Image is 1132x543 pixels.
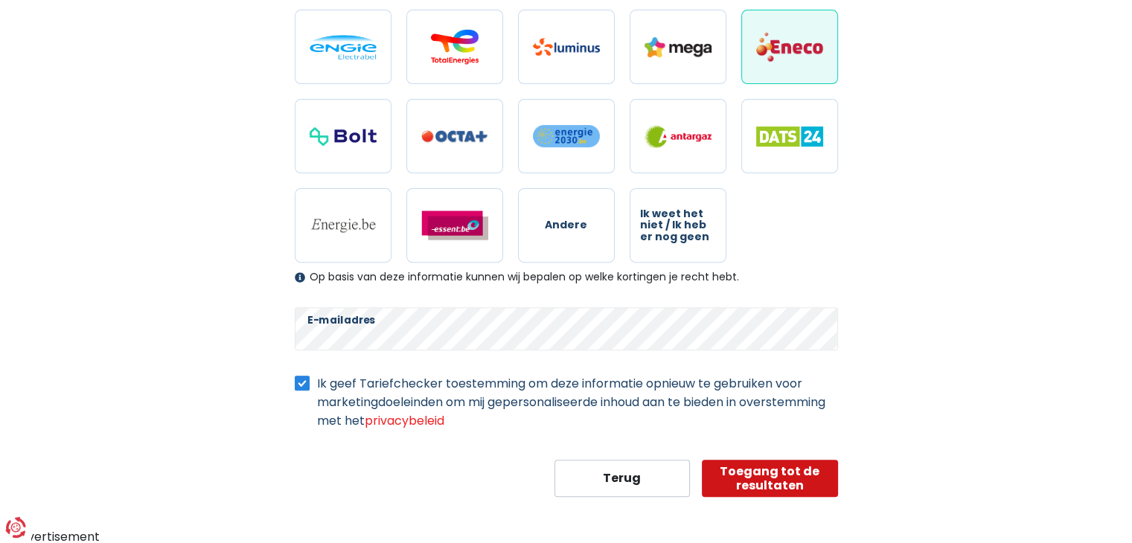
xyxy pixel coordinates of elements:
[310,35,377,60] img: Engie / Electrabel
[317,374,838,430] label: Ik geef Tariefchecker toestemming om deze informatie opnieuw te gebruiken voor marketingdoeleinde...
[421,130,488,143] img: Octa+
[421,29,488,65] img: Total Energies / Lampiris
[545,219,587,231] span: Andere
[533,38,600,56] img: Luminus
[310,127,377,146] img: Bolt
[756,31,823,62] img: Eneco
[533,124,600,148] img: Energie2030
[756,126,823,147] img: Dats 24
[310,217,377,234] img: Energie.be
[554,460,691,497] button: Terug
[421,211,488,240] img: Essent
[645,37,712,57] img: Mega
[365,412,444,429] a: privacybeleid
[645,125,712,148] img: Antargaz
[640,208,716,242] span: Ik weet het niet / Ik heb er nog geen
[702,460,838,497] button: Toegang tot de resultaten
[295,271,838,283] div: Op basis van deze informatie kunnen wij bepalen op welke kortingen je recht hebt.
